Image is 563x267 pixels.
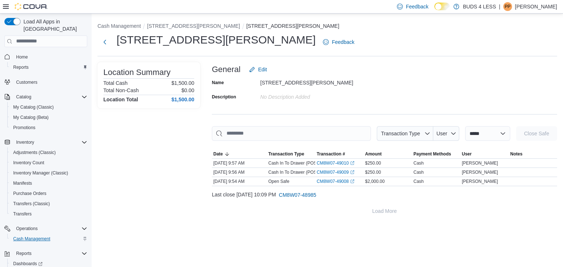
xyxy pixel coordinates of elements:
[332,38,354,46] span: Feedback
[7,188,90,199] button: Purchase Orders
[13,93,34,101] button: Catalog
[103,80,128,86] h6: Total Cash
[10,158,87,167] span: Inventory Count
[434,3,450,10] input: Dark Mode
[279,191,316,199] span: CM8W07-48985
[7,147,90,158] button: Adjustments (Classic)
[13,180,32,186] span: Manifests
[212,188,557,202] div: Last close [DATE] 10:09 PM
[7,168,90,178] button: Inventory Manager (Classic)
[212,204,557,218] button: Load More
[1,92,90,102] button: Catalog
[510,151,522,157] span: Notes
[258,66,267,73] span: Edit
[181,87,194,93] p: $0.00
[172,80,194,86] p: $1,500.00
[317,178,354,184] a: CM8W07-49008External link
[10,113,52,122] a: My Catalog (Beta)
[7,112,90,123] button: My Catalog (Beta)
[13,211,32,217] span: Transfers
[462,151,472,157] span: User
[462,160,498,166] span: [PERSON_NAME]
[13,249,34,258] button: Reports
[364,150,412,158] button: Amount
[463,2,496,11] p: BUDS 4 LESS
[10,123,38,132] a: Promotions
[103,97,138,102] h4: Location Total
[317,169,354,175] a: CM8W07-49009External link
[320,35,357,49] a: Feedback
[13,170,68,176] span: Inventory Manager (Classic)
[13,78,40,87] a: Customers
[213,151,223,157] span: Date
[13,201,50,207] span: Transfers (Classic)
[10,103,87,112] span: My Catalog (Classic)
[13,261,43,267] span: Dashboards
[515,2,557,11] p: [PERSON_NAME]
[7,158,90,168] button: Inventory Count
[212,168,267,177] div: [DATE] 9:56 AM
[10,169,87,177] span: Inventory Manager (Classic)
[10,63,32,72] a: Reports
[406,3,428,10] span: Feedback
[172,97,194,102] h4: $1,500.00
[246,23,339,29] button: [STREET_ADDRESS][PERSON_NAME]
[460,150,509,158] button: User
[212,94,236,100] label: Description
[365,169,381,175] span: $250.00
[7,199,90,209] button: Transfers (Classic)
[7,102,90,112] button: My Catalog (Classic)
[10,179,87,188] span: Manifests
[97,35,112,49] button: Next
[276,188,319,202] button: CM8W07-48985
[315,150,364,158] button: Transaction #
[413,178,424,184] div: Cash
[212,177,267,186] div: [DATE] 9:54 AM
[516,126,557,141] button: Close Safe
[372,207,397,215] span: Load More
[7,123,90,133] button: Promotions
[16,94,31,100] span: Catalog
[462,178,498,184] span: [PERSON_NAME]
[103,87,139,93] h6: Total Non-Cash
[16,54,28,60] span: Home
[117,33,316,47] h1: [STREET_ADDRESS][PERSON_NAME]
[10,234,87,243] span: Cash Management
[267,150,315,158] button: Transaction Type
[16,79,37,85] span: Customers
[412,150,460,158] button: Payment Methods
[10,199,87,208] span: Transfers (Classic)
[13,93,87,101] span: Catalog
[13,52,87,61] span: Home
[13,150,56,155] span: Adjustments (Classic)
[10,210,87,218] span: Transfers
[7,234,90,244] button: Cash Management
[13,125,36,131] span: Promotions
[503,2,512,11] div: Patricia Phillips
[147,23,240,29] button: [STREET_ADDRESS][PERSON_NAME]
[13,249,87,258] span: Reports
[10,63,87,72] span: Reports
[413,151,451,157] span: Payment Methods
[10,234,53,243] a: Cash Management
[13,224,41,233] button: Operations
[1,223,90,234] button: Operations
[268,160,324,166] p: Cash In To Drawer (POS #1)
[16,251,32,256] span: Reports
[317,151,345,157] span: Transaction #
[350,179,354,184] svg: External link
[13,138,37,147] button: Inventory
[268,178,289,184] p: Open Safe
[268,151,304,157] span: Transaction Type
[13,53,31,61] a: Home
[16,226,38,232] span: Operations
[97,22,557,31] nav: An example of EuiBreadcrumbs
[7,209,90,219] button: Transfers
[10,189,49,198] a: Purchase Orders
[10,123,87,132] span: Promotions
[365,160,381,166] span: $250.00
[350,170,354,174] svg: External link
[246,62,270,77] button: Edit
[10,148,59,157] a: Adjustments (Classic)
